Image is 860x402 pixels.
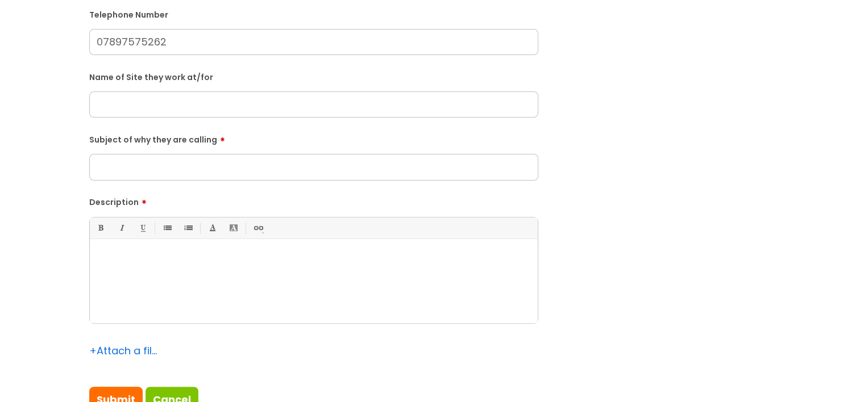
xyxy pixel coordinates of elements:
a: Link [251,221,265,235]
label: Subject of why they are calling [89,131,538,145]
a: 1. Ordered List (Ctrl-Shift-8) [181,221,195,235]
a: • Unordered List (Ctrl-Shift-7) [160,221,174,235]
a: Bold (Ctrl-B) [93,221,107,235]
label: Name of Site they work at/for [89,70,538,82]
a: Back Color [226,221,240,235]
a: Underline(Ctrl-U) [135,221,149,235]
a: Font Color [205,221,219,235]
div: Attach a file [89,342,157,360]
a: Italic (Ctrl-I) [114,221,128,235]
label: Telephone Number [89,8,538,20]
label: Description [89,194,538,207]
